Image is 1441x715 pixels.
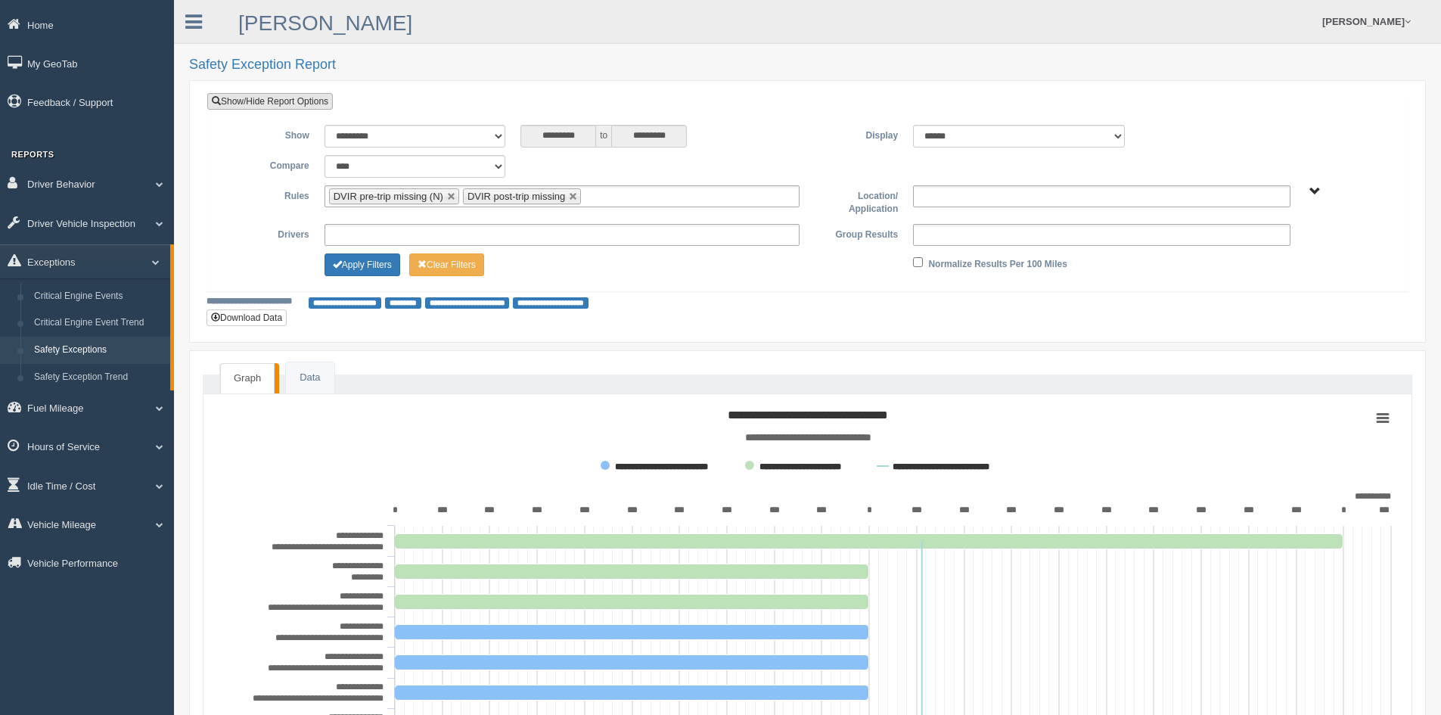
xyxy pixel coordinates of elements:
a: Critical Engine Events [27,283,170,310]
a: Graph [220,363,275,393]
label: Group Results [807,224,905,242]
label: Rules [219,185,317,204]
a: Show/Hide Report Options [207,93,333,110]
label: Location/ Application [807,185,905,216]
a: Critical Engine Event Trend [27,309,170,337]
label: Show [219,125,317,143]
label: Display [807,125,905,143]
h2: Safety Exception Report [189,58,1426,73]
button: Change Filter Options [409,253,484,276]
label: Compare [219,155,317,173]
span: to [596,125,611,148]
a: Safety Exception Trend [27,364,170,391]
span: DVIR pre-trip missing (N) [334,191,443,202]
a: Safety Exceptions [27,337,170,364]
label: Normalize Results Per 100 Miles [928,253,1067,272]
span: DVIR post-trip missing [467,191,565,202]
a: [PERSON_NAME] [238,11,412,35]
button: Change Filter Options [325,253,400,276]
label: Drivers [219,224,317,242]
button: Download Data [207,309,287,326]
a: Data [286,362,334,393]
